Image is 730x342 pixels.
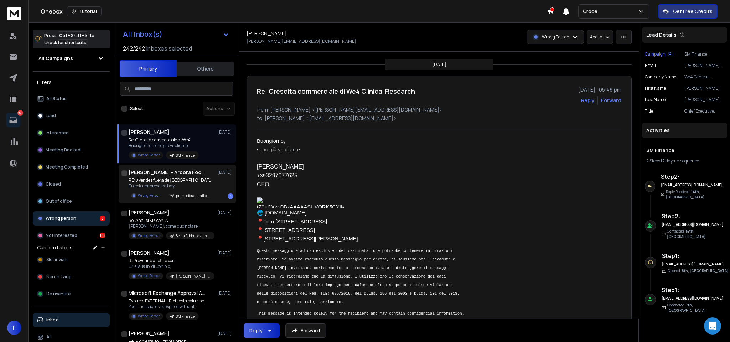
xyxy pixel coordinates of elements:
[662,296,724,301] h6: [EMAIL_ADDRESS][DOMAIN_NAME]
[46,317,58,323] p: Inbox
[176,233,210,239] p: Selda fabbricazione - ottobre
[38,55,73,62] h1: All Campaigns
[46,216,76,221] p: Wrong person
[645,63,656,68] p: Email
[33,143,110,157] button: Meeting Booked
[432,62,446,67] p: [DATE]
[123,31,162,38] h1: All Inbox(s)
[33,92,110,106] button: All Status
[667,302,730,313] p: Contacted
[581,97,595,104] button: Reply
[46,147,81,153] p: Meeting Booked
[684,74,724,80] p: We4 Clinical Research
[129,249,169,256] h1: [PERSON_NAME]
[662,222,724,227] h6: [EMAIL_ADDRESS][DOMAIN_NAME]
[129,330,169,337] h1: [PERSON_NAME]
[6,113,20,127] a: 165
[129,290,207,297] h1: Microsoft Exchange Approval Assistant
[285,323,326,338] button: Forward
[263,219,327,224] span: Foro [STREET_ADDRESS]
[658,4,718,19] button: Get Free Credits
[257,115,621,122] p: to: [PERSON_NAME] <[EMAIL_ADDRESS][DOMAIN_NAME]>
[684,51,724,57] p: SM Finance
[666,189,704,199] span: 14th, [GEOGRAPHIC_DATA]
[7,321,21,335] button: F
[129,258,214,264] p: R: Prevenire difetti e costi
[257,138,285,144] span: Buongiorno,
[662,252,728,260] h6: Step 1 :
[129,137,199,143] p: Re: Crescita commerciale di We4
[138,233,160,238] p: Wrong Person
[263,236,358,242] span: [STREET_ADDRESS][PERSON_NAME]
[257,210,263,216] span: 🌐
[177,61,234,77] button: Others
[129,304,206,310] p: Your message has expired without
[667,229,705,239] span: 14th, [GEOGRAPHIC_DATA]
[138,152,160,158] p: Wrong Person
[138,313,160,319] p: Wrong Person
[176,193,210,198] p: promosfera retail ottobre
[661,182,723,188] h6: [EMAIL_ADDRESS][DOMAIN_NAME]
[129,218,214,223] p: Re: Analisi KPI con IA
[46,198,72,204] p: Out of office
[662,261,724,267] h6: [EMAIL_ADDRESS][DOMAIN_NAME]
[668,268,728,274] p: Opened
[33,109,110,123] button: Lead
[44,32,94,46] p: Press to check for shortcuts.
[123,44,145,53] span: 242 / 242
[249,327,263,334] div: Reply
[704,317,721,335] div: Open Intercom Messenger
[46,96,67,102] p: All Status
[646,158,723,164] div: |
[33,313,110,327] button: Inbox
[129,129,169,136] h1: [PERSON_NAME]
[176,153,195,158] p: SM Finance
[33,177,110,191] button: Closed
[601,97,621,104] div: Forward
[33,160,110,174] button: Meeting Completed
[33,126,110,140] button: Interested
[257,164,304,170] span: [PERSON_NAME]
[673,8,713,15] p: Get Free Credits
[578,86,621,93] p: [DATE] : 05:46 pm
[146,44,192,53] h3: Inboxes selected
[46,113,56,119] p: Lead
[265,210,306,216] span: [DOMAIN_NAME]
[117,27,235,41] button: All Inbox(s)
[217,331,233,336] p: [DATE]
[217,170,233,175] p: [DATE]
[645,51,666,57] p: Campaign
[46,334,52,340] p: All
[662,212,730,221] h6: Step 2 :
[46,291,71,297] span: Da risentire
[645,85,666,91] p: First Name
[129,264,214,269] p: Crisi alla Ibl di Coniolo,
[684,97,724,103] p: [PERSON_NAME]
[257,197,344,208] img: tZ9+CXwjOBkAAAAASUVORK5CYII=
[217,129,233,135] p: [DATE]
[33,211,110,226] button: Wrong person3
[217,250,233,256] p: [DATE]
[667,229,730,239] p: Contacted
[247,30,287,37] h1: [PERSON_NAME]
[129,169,207,176] h1: [PERSON_NAME] - Ardora Foods
[33,51,110,66] button: All Campaigns
[646,147,723,154] h1: SM Finance
[129,183,214,189] p: En esta empresa no hay
[33,270,110,284] button: Non in Target
[120,60,177,77] button: Primary
[100,233,105,238] div: 162
[37,244,73,251] h3: Custom Labels
[663,158,699,164] span: 7 days in sequence
[542,34,569,40] p: Wrong Person
[645,74,676,80] p: Company Name
[645,51,673,57] button: Campaign
[138,193,160,198] p: Wrong Person
[662,286,730,294] h6: Step 1 :
[129,209,169,216] h1: [PERSON_NAME]
[176,274,210,279] p: [PERSON_NAME] - manutenzione predittiva
[129,177,214,183] p: RE: ¿Vendes fuera de [GEOGRAPHIC_DATA]?
[33,287,110,301] button: Da risentire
